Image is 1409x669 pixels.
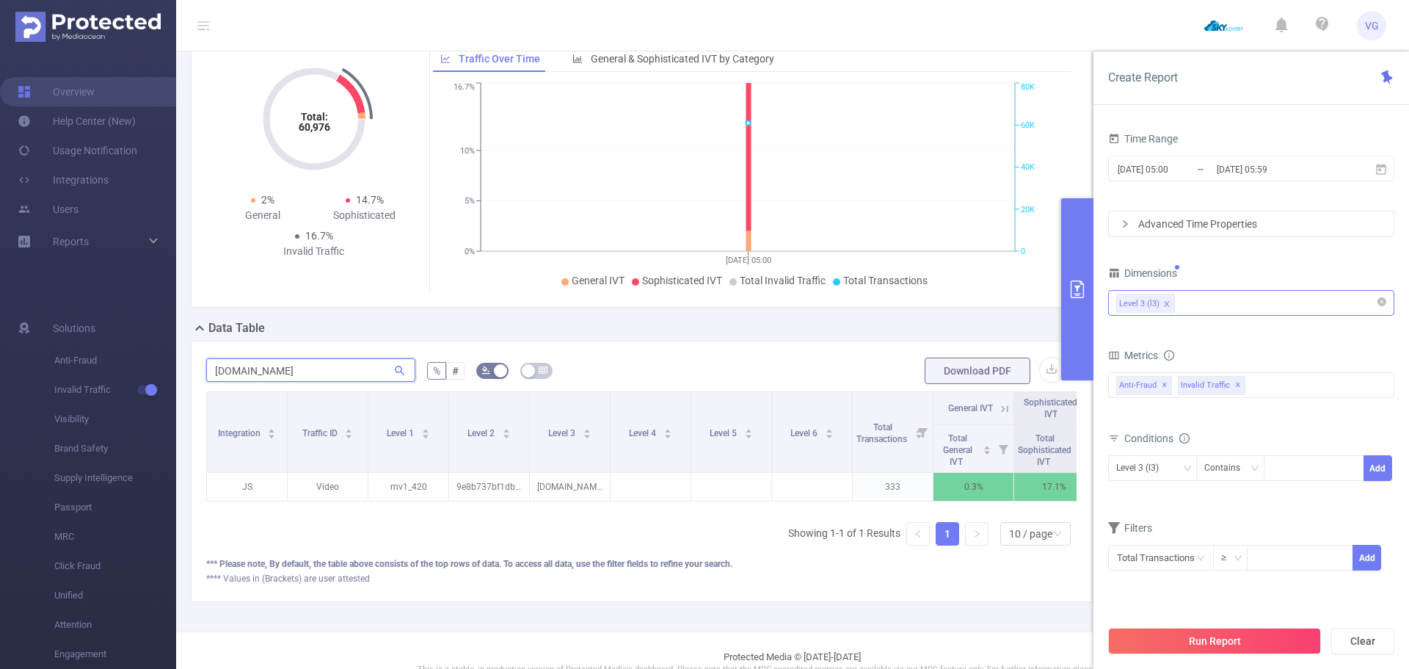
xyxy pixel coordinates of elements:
span: Filters [1108,522,1152,534]
span: Engagement [54,640,176,669]
span: MRC [54,522,176,552]
button: Add [1364,455,1392,481]
div: *** Please note, By default, the table above consists of the top rows of data. To access all data... [206,557,1077,571]
p: 17.1% [1014,473,1094,501]
tspan: 80K [1021,83,1035,93]
div: Sort [344,427,353,435]
tspan: 0 [1021,247,1025,256]
a: Reports [53,227,89,256]
span: General IVT [572,275,625,286]
div: Sort [421,427,430,435]
div: **** Values in (Brackets) are user attested [206,572,1077,585]
span: Traffic ID [302,428,340,438]
i: icon: close [1163,300,1170,309]
span: Unified [54,581,176,610]
i: icon: down [1053,529,1062,540]
div: General [212,208,314,223]
tspan: 0% [465,247,475,256]
i: icon: caret-down [983,449,991,453]
i: icon: right [1121,220,1129,228]
input: Search... [206,358,415,382]
i: icon: caret-down [345,433,353,437]
i: icon: caret-up [825,427,833,431]
div: Contains [1204,456,1250,480]
span: Integration [218,428,263,438]
span: VG [1365,11,1379,40]
i: Filter menu [1074,425,1094,472]
button: Download PDF [925,358,1030,384]
h2: Data Table [208,319,265,337]
span: Total Transactions [856,422,909,444]
tspan: 16.7% [454,83,475,93]
i: icon: left [914,529,922,538]
span: Brand Safety [54,434,176,463]
i: icon: down [1183,464,1192,474]
div: Invalid Traffic [263,244,365,259]
span: Passport [54,493,176,522]
i: icon: right [972,529,981,538]
i: icon: caret-up [663,427,671,431]
div: Sort [983,444,991,452]
span: Total General IVT [943,433,972,467]
i: icon: line-chart [440,54,451,64]
i: icon: close-circle [1377,297,1386,306]
span: 16.7% [305,230,333,242]
li: Showing 1-1 of 1 Results [788,522,900,546]
span: 14.7% [356,194,384,206]
span: # [452,365,459,377]
span: ✕ [1235,377,1241,394]
span: Supply Intelligence [54,463,176,493]
span: Level 2 [467,428,497,438]
i: icon: caret-up [421,427,429,431]
button: Clear [1331,628,1394,654]
span: Reports [53,236,89,247]
li: Previous Page [906,522,930,546]
i: icon: caret-up [744,427,752,431]
i: icon: info-circle [1164,350,1174,361]
span: Level 5 [710,428,739,438]
span: Invalid Traffic [1178,376,1245,395]
p: 333 [853,473,933,501]
button: Add [1352,545,1381,571]
span: General & Sophisticated IVT by Category [591,53,774,65]
a: Users [18,195,79,224]
span: Metrics [1108,350,1158,361]
input: End date [1215,159,1334,179]
span: Level 1 [387,428,416,438]
div: 10 / page [1009,523,1052,545]
tspan: 10% [460,146,475,156]
span: Total Invalid Traffic [740,275,826,286]
div: Sort [663,427,672,435]
div: Level 3 (l3) [1116,456,1169,480]
i: icon: down [1234,554,1242,564]
i: icon: bg-colors [481,366,490,375]
span: ✕ [1162,377,1168,394]
a: Help Center (New) [18,106,136,136]
i: icon: table [539,366,547,375]
button: Run Report [1108,628,1321,654]
span: Traffic Over Time [459,53,540,65]
a: 1 [936,523,958,545]
div: Sort [502,427,511,435]
tspan: Total: [300,111,327,123]
li: Next Page [965,522,989,546]
div: Sophisticated [314,208,416,223]
i: icon: caret-down [268,433,276,437]
div: Sort [583,427,591,435]
i: icon: caret-down [663,433,671,437]
span: Level 3 [548,428,578,438]
span: Sophisticated IVT [1024,397,1077,419]
div: Sort [825,427,834,435]
i: icon: caret-up [502,427,510,431]
a: Overview [18,77,95,106]
span: Create Report [1108,70,1178,84]
span: Total Sophisticated IVT [1018,433,1071,467]
span: % [433,365,440,377]
p: [DOMAIN_NAME] [530,473,610,501]
li: 1 [936,522,959,546]
span: Anti-Fraud [54,346,176,375]
span: Dimensions [1108,267,1177,279]
span: Invalid Traffic [54,375,176,405]
i: icon: bar-chart [572,54,583,64]
span: Click Fraud [54,552,176,581]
